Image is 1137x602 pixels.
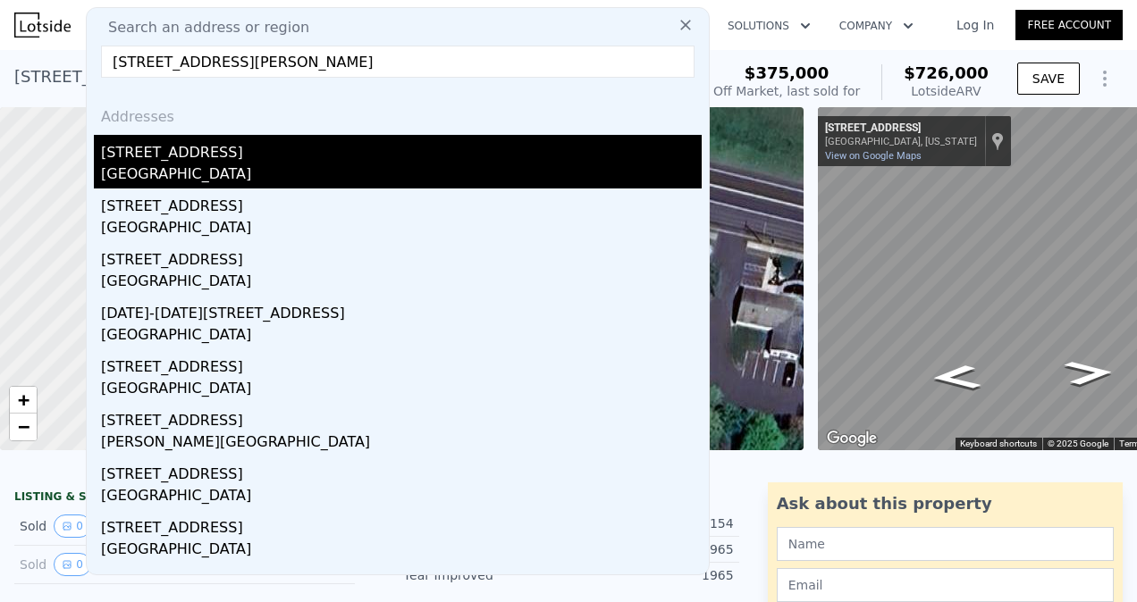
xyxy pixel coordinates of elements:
span: Search an address or region [94,17,309,38]
a: Zoom in [10,387,37,414]
button: Show Options [1087,61,1123,96]
div: Year Improved [403,566,568,584]
span: © 2025 Google [1048,439,1108,448]
div: Sold [20,553,171,576]
div: 1965 [568,566,734,584]
div: [STREET_ADDRESS] [101,135,702,163]
div: [GEOGRAPHIC_DATA] [101,485,702,510]
span: + [18,389,29,411]
a: Zoom out [10,414,37,440]
button: View historical data [54,553,91,576]
path: Go East, Prospect Plains Rd [910,359,1002,396]
input: Email [777,568,1114,602]
div: [GEOGRAPHIC_DATA] [101,163,702,188]
a: Show location on map [991,131,1004,151]
button: Company [825,10,928,42]
div: [STREET_ADDRESS] [825,121,977,136]
button: SAVE [1017,63,1080,95]
div: [STREET_ADDRESS] [101,188,702,217]
div: Sold [20,514,171,538]
div: [PERSON_NAME][GEOGRAPHIC_DATA] [101,431,702,456]
div: [STREET_ADDRESS] , [GEOGRAPHIC_DATA] , NJ 08831 [14,64,436,89]
a: Free Account [1015,10,1123,40]
a: View on Google Maps [825,150,922,162]
div: [GEOGRAPHIC_DATA] [101,378,702,403]
span: $375,000 [745,63,830,82]
button: Solutions [713,10,825,42]
div: Ask about this property [777,491,1114,516]
span: − [18,415,29,438]
div: Addresses [94,92,702,135]
div: Off Market, last sold for [713,82,860,100]
input: Enter an address, city, region, neighborhood or zip code [101,46,695,78]
div: [GEOGRAPHIC_DATA], [US_STATE] [825,136,977,147]
a: Log In [935,16,1015,34]
button: Keyboard shortcuts [960,438,1037,450]
span: $726,000 [904,63,989,82]
div: Lotside ARV [904,82,989,100]
path: Go West, Prospect Plains Rd [1043,355,1135,391]
div: [STREET_ADDRESS] [101,564,702,592]
div: [GEOGRAPHIC_DATA] [101,217,702,242]
div: [STREET_ADDRESS] [101,456,702,485]
div: [GEOGRAPHIC_DATA] [101,271,702,296]
div: [STREET_ADDRESS] [101,349,702,378]
div: LISTING & SALE HISTORY [14,489,355,507]
div: [DATE]-[DATE][STREET_ADDRESS] [101,296,702,324]
div: [STREET_ADDRESS] [101,510,702,539]
div: [GEOGRAPHIC_DATA] [101,539,702,564]
div: [GEOGRAPHIC_DATA] [101,324,702,349]
div: [STREET_ADDRESS] [101,242,702,271]
img: Google [822,427,881,450]
button: View historical data [54,514,91,538]
img: Lotside [14,13,71,38]
div: [STREET_ADDRESS] [101,403,702,431]
div: 2,154 [568,514,734,532]
a: Open this area in Google Maps (opens a new window) [822,427,881,450]
input: Name [777,527,1114,561]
